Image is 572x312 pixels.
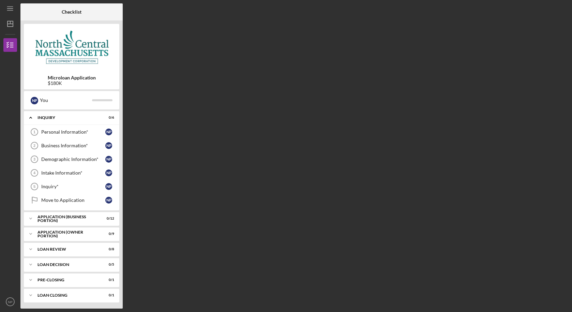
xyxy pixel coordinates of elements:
[102,263,114,267] div: 0 / 5
[24,27,119,68] img: Product logo
[37,293,97,297] div: LOAN CLOSING
[102,116,114,120] div: 0 / 6
[105,183,112,190] div: N P
[62,9,81,15] b: Checklist
[102,278,114,282] div: 0 / 1
[102,247,114,251] div: 0 / 8
[8,300,12,304] text: NP
[40,94,92,106] div: You
[41,197,105,203] div: Move to Application
[37,230,97,238] div: APPLICATION (OWNER PORTION)
[31,97,38,104] div: N P
[37,215,97,223] div: APPLICATION (BUSINESS PORTION)
[102,217,114,221] div: 0 / 12
[33,130,35,134] tspan: 1
[27,180,116,193] a: 5Inquiry*NP
[37,278,97,282] div: PRE-CLOSING
[33,184,35,189] tspan: 5
[33,144,35,148] tspan: 2
[3,295,17,309] button: NP
[48,75,96,80] b: Microloan Application
[105,156,112,163] div: N P
[102,293,114,297] div: 0 / 1
[105,129,112,135] div: N P
[105,169,112,176] div: N P
[27,139,116,152] a: 2Business Information*NP
[27,193,116,207] a: Move to ApplicationNP
[41,143,105,148] div: Business Information*
[105,142,112,149] div: N P
[33,171,36,175] tspan: 4
[37,247,97,251] div: LOAN REVIEW
[37,116,97,120] div: INQUIRY
[41,129,105,135] div: Personal Information*
[27,152,116,166] a: 3Demographic Information*NP
[27,166,116,180] a: 4Intake Information*NP
[41,170,105,176] div: Intake Information*
[102,232,114,236] div: 0 / 9
[33,157,35,161] tspan: 3
[41,157,105,162] div: Demographic Information*
[105,197,112,204] div: N P
[27,125,116,139] a: 1Personal Information*NP
[48,80,96,86] div: $180K
[37,263,97,267] div: LOAN DECISION
[41,184,105,189] div: Inquiry*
